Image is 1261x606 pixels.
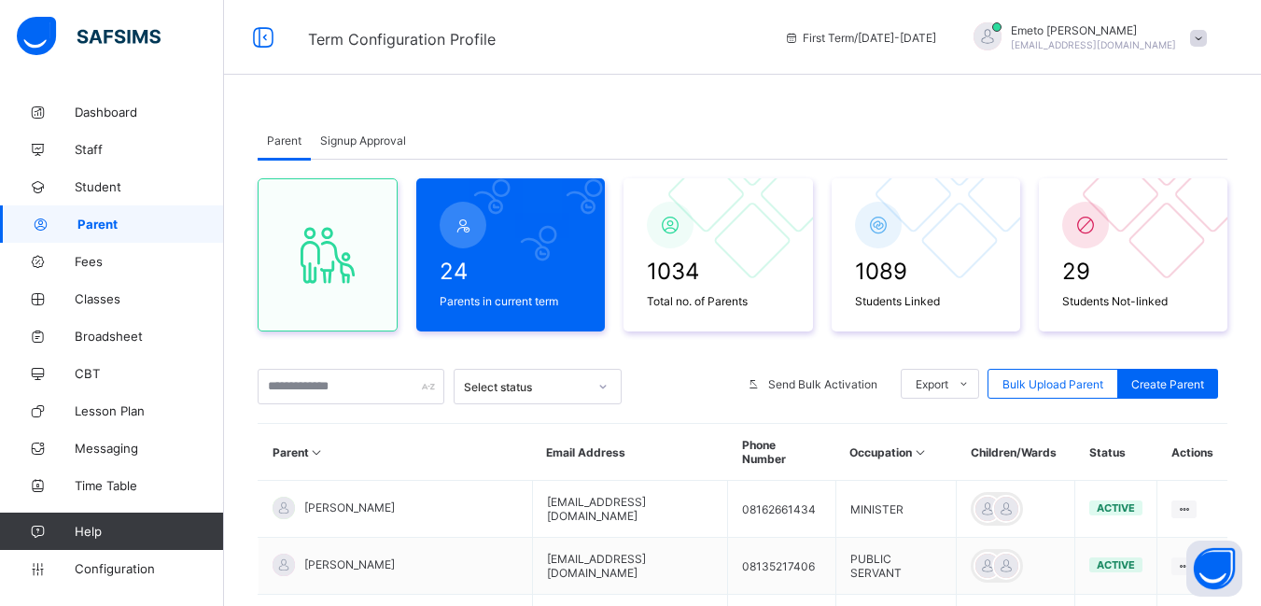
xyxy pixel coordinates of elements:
td: 08135217406 [728,538,836,595]
span: Parent [77,217,224,232]
span: Time Table [75,478,224,493]
span: Signup Approval [320,134,406,148]
span: [PERSON_NAME] [304,500,395,514]
span: Broadsheet [75,329,224,344]
span: active [1097,501,1135,514]
span: Emeto [PERSON_NAME] [1011,23,1176,37]
th: Actions [1157,424,1227,481]
span: Send Bulk Activation [768,377,877,391]
td: 08162661434 [728,481,836,538]
span: Messaging [75,441,224,456]
span: 24 [440,258,581,285]
span: Student [75,179,224,194]
span: Total no. of Parents [647,294,789,308]
td: [EMAIL_ADDRESS][DOMAIN_NAME] [532,481,727,538]
div: EmetoAusten [955,22,1216,53]
th: Children/Wards [957,424,1075,481]
img: safsims [17,17,161,56]
i: Sort in Ascending Order [309,445,325,459]
td: MINISTER [835,481,957,538]
div: Select status [464,380,587,394]
th: Email Address [532,424,727,481]
td: [EMAIL_ADDRESS][DOMAIN_NAME] [532,538,727,595]
span: session/term information [784,31,936,45]
span: Create Parent [1131,377,1204,391]
span: 1089 [855,258,997,285]
span: Dashboard [75,105,224,120]
span: Help [75,524,223,539]
th: Parent [259,424,533,481]
span: [PERSON_NAME] [304,557,395,571]
th: Phone Number [728,424,836,481]
span: Students Linked [855,294,997,308]
td: PUBLIC SERVANT [835,538,957,595]
span: Fees [75,254,224,269]
span: Term Configuration Profile [308,30,496,49]
span: 1034 [647,258,789,285]
span: [EMAIL_ADDRESS][DOMAIN_NAME] [1011,39,1176,50]
th: Occupation [835,424,957,481]
button: Open asap [1186,541,1242,597]
span: Parent [267,134,301,148]
span: Staff [75,142,224,157]
th: Status [1075,424,1157,481]
i: Sort in Ascending Order [912,445,928,459]
span: Parents in current term [440,294,581,308]
span: Bulk Upload Parent [1002,377,1103,391]
span: Export [916,377,948,391]
span: CBT [75,366,224,381]
span: Classes [75,291,224,306]
span: 29 [1062,258,1204,285]
span: Configuration [75,561,223,576]
span: Students Not-linked [1062,294,1204,308]
span: Lesson Plan [75,403,224,418]
span: active [1097,558,1135,571]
